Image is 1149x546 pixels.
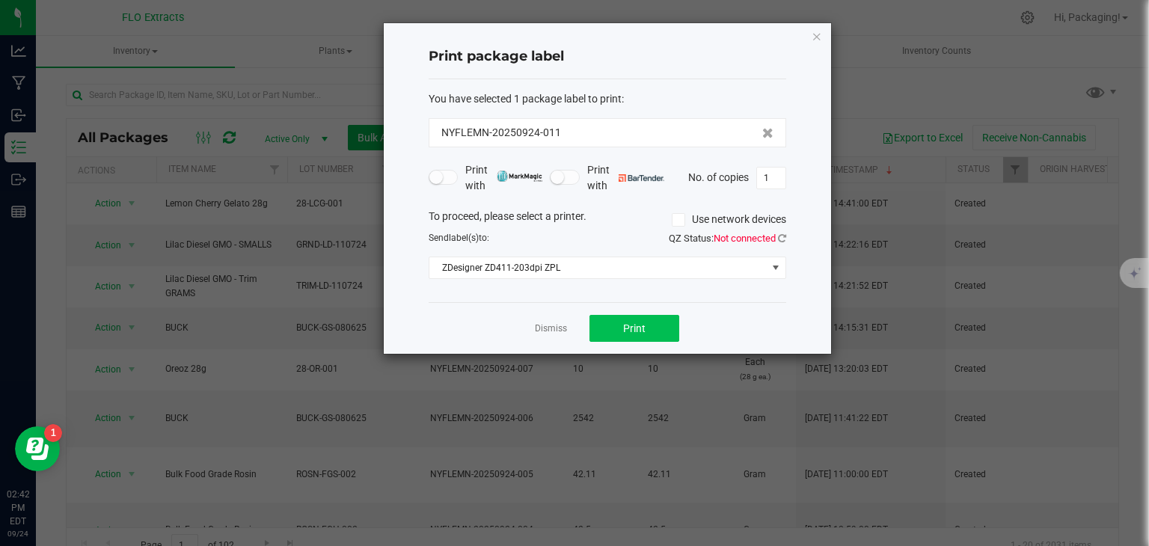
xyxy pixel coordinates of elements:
[672,212,786,227] label: Use network devices
[465,162,542,194] span: Print with
[669,233,786,244] span: QZ Status:
[429,47,786,67] h4: Print package label
[714,233,776,244] span: Not connected
[619,174,664,182] img: bartender.png
[429,93,622,105] span: You have selected 1 package label to print
[688,171,749,182] span: No. of copies
[441,125,561,141] span: NYFLEMN-20250924-011
[535,322,567,335] a: Dismiss
[15,426,60,471] iframe: Resource center
[44,424,62,442] iframe: Resource center unread badge
[429,257,767,278] span: ZDesigner ZD411-203dpi ZPL
[417,209,797,231] div: To proceed, please select a printer.
[429,91,786,107] div: :
[589,315,679,342] button: Print
[623,322,646,334] span: Print
[587,162,664,194] span: Print with
[497,171,542,182] img: mark_magic_cybra.png
[449,233,479,243] span: label(s)
[429,233,489,243] span: Send to:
